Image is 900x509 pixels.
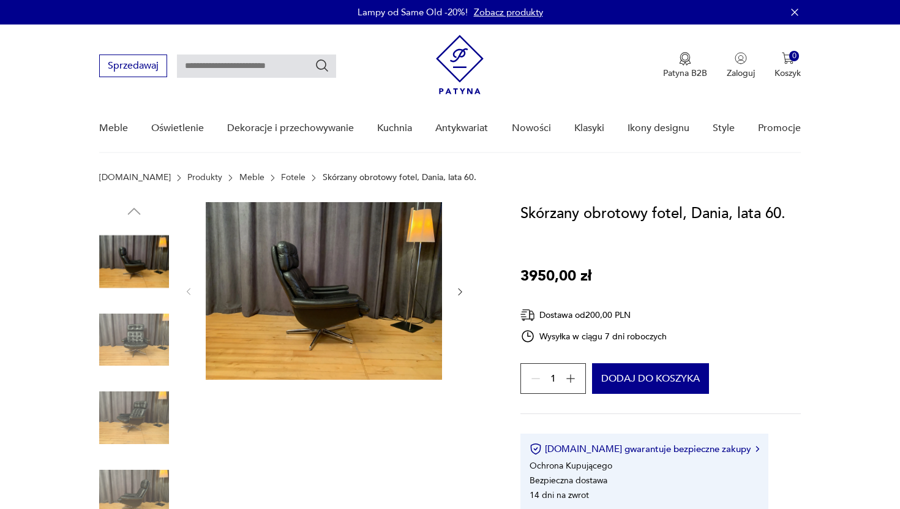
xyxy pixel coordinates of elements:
a: Oświetlenie [151,105,204,152]
p: Lampy od Same Old -20%! [358,6,468,18]
a: Klasyki [574,105,604,152]
div: 0 [789,51,800,61]
p: Koszyk [774,67,801,79]
a: Kuchnia [377,105,412,152]
p: 3950,00 zł [520,265,591,288]
h1: Skórzany obrotowy fotel, Dania, lata 60. [520,202,786,225]
div: Wysyłka w ciągu 7 dni roboczych [520,329,667,344]
img: Ikona strzałki w prawo [756,446,759,452]
a: [DOMAIN_NAME] [99,173,171,183]
button: Zaloguj [727,52,755,79]
button: 0Koszyk [774,52,801,79]
img: Zdjęcie produktu Skórzany obrotowy fotel, Dania, lata 60. [206,202,442,380]
a: Antykwariat [435,105,488,152]
p: Skórzany obrotowy fotel, Dania, lata 60. [323,173,476,183]
button: Szukaj [315,58,329,73]
p: Zaloguj [727,67,755,79]
a: Meble [239,173,264,183]
a: Zobacz produkty [474,6,543,18]
span: 1 [550,375,556,383]
div: Dostawa od 200,00 PLN [520,307,667,323]
img: Ikona koszyka [782,52,794,64]
button: Dodaj do koszyka [592,363,709,394]
li: Bezpieczna dostawa [530,475,607,486]
a: Fotele [281,173,306,183]
p: Patyna B2B [663,67,707,79]
a: Produkty [187,173,222,183]
button: Sprzedawaj [99,55,167,77]
a: Dekoracje i przechowywanie [227,105,354,152]
a: Promocje [758,105,801,152]
img: Ikona dostawy [520,307,535,323]
img: Zdjęcie produktu Skórzany obrotowy fotel, Dania, lata 60. [99,305,169,375]
li: 14 dni na zwrot [530,489,589,501]
img: Zdjęcie produktu Skórzany obrotowy fotel, Dania, lata 60. [99,227,169,296]
a: Meble [99,105,128,152]
img: Ikonka użytkownika [735,52,747,64]
a: Sprzedawaj [99,62,167,71]
button: Patyna B2B [663,52,707,79]
a: Ikona medaluPatyna B2B [663,52,707,79]
img: Ikona medalu [679,52,691,66]
a: Nowości [512,105,551,152]
img: Patyna - sklep z meblami i dekoracjami vintage [436,35,484,94]
img: Zdjęcie produktu Skórzany obrotowy fotel, Dania, lata 60. [99,383,169,453]
a: Style [713,105,735,152]
img: Ikona certyfikatu [530,443,542,455]
li: Ochrona Kupującego [530,460,612,472]
a: Ikony designu [628,105,689,152]
button: [DOMAIN_NAME] gwarantuje bezpieczne zakupy [530,443,759,455]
